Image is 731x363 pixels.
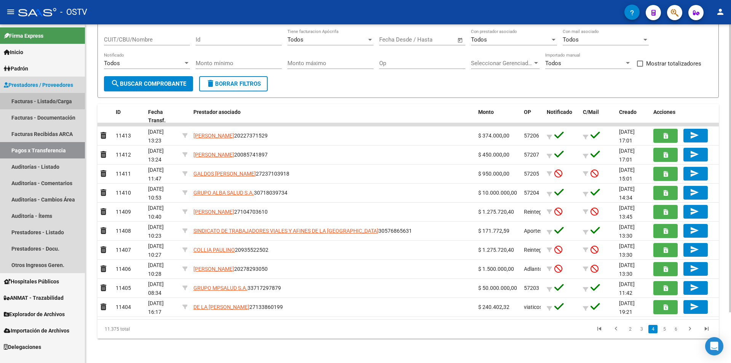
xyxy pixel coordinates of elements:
a: go to previous page [609,325,623,333]
span: 27104703610 [193,209,268,215]
span: [DATE] 13:30 [619,243,635,258]
span: 27237103918 [193,171,289,177]
span: Inicio [4,48,23,56]
span: 33717297879 [193,285,281,291]
span: $ 10.000.000,00 [478,190,517,196]
span: 20278293050 [193,266,268,272]
a: 5 [660,325,669,333]
span: - OSTV [60,4,87,21]
span: 20227371529 [193,133,268,139]
span: 20085741897 [193,152,268,158]
span: [DATE] 08:34 [148,281,164,296]
span: Todos [545,60,561,67]
span: [PERSON_NAME] [193,152,234,158]
span: 57203 [524,285,539,291]
span: Fecha Transf. [148,109,166,124]
mat-icon: send [690,302,699,311]
mat-icon: delete [206,79,215,88]
span: SINDICATO DE TRABAJADORES VIALES Y AFINES DE LA [GEOGRAPHIC_DATA] [193,228,378,234]
span: 11409 [116,209,131,215]
a: go to last page [699,325,714,333]
span: 11406 [116,266,131,272]
mat-icon: send [690,131,699,140]
span: 57204 [524,190,539,196]
span: Explorador de Archivos [4,310,65,318]
span: GRUPO MPSALUD S.A. [193,285,247,291]
mat-icon: send [690,150,699,159]
span: viaticos [524,304,542,310]
mat-icon: send [690,283,699,292]
span: $ 950.000,00 [478,171,509,177]
datatable-header-cell: Creado [616,104,650,129]
span: [DATE] 14:34 [619,186,635,201]
span: 11404 [116,304,131,310]
span: 57205 [524,171,539,177]
span: $ 450.000,00 [478,152,509,158]
span: [DATE] 13:23 [148,129,164,144]
span: 11407 [116,247,131,253]
span: GALDOS [PERSON_NAME] [193,171,256,177]
span: Todos [104,60,120,67]
datatable-header-cell: C/Mail [580,104,616,129]
span: Firma Express [4,32,43,40]
input: Fecha fin [417,36,454,43]
span: Acciones [653,109,675,115]
span: Buscar Comprobante [111,80,186,87]
span: Prestadores / Proveedores [4,81,73,89]
span: [DATE] 11:47 [148,167,164,182]
button: Open calendar [456,36,465,45]
mat-icon: person [716,7,725,16]
span: $ 1.275.720,40 [478,209,514,215]
span: Reintegro [524,247,547,253]
span: [PERSON_NAME] [193,133,234,139]
span: COLLIA PAULINO [193,247,235,253]
span: 30718039734 [193,190,287,196]
div: Open Intercom Messenger [705,337,723,355]
span: 57206 [524,133,539,139]
span: $ 374.000,00 [478,133,509,139]
datatable-header-cell: Prestador asociado [190,104,475,129]
span: Delegaciones [4,343,41,351]
span: $ 1.500.000,00 [478,266,514,272]
span: Borrar Filtros [206,80,261,87]
span: Aportes82025 [524,228,558,234]
span: [DATE] 15:01 [619,167,635,182]
span: [PERSON_NAME] [193,209,234,215]
span: $ 240.402,32 [478,304,509,310]
span: Hospitales Públicos [4,277,59,286]
span: 11408 [116,228,131,234]
span: DE LA [PERSON_NAME] [193,304,249,310]
datatable-header-cell: Monto [475,104,521,129]
datatable-header-cell: ID [113,104,145,129]
span: [DATE] 10:53 [148,186,164,201]
span: OP [524,109,531,115]
span: Importación de Archivos [4,326,69,335]
mat-icon: send [690,264,699,273]
input: Fecha inicio [379,36,410,43]
li: page 5 [659,323,670,336]
mat-icon: send [690,245,699,254]
datatable-header-cell: Notificado [544,104,580,129]
button: Buscar Comprobante [104,76,193,91]
span: $ 50.000.000,00 [478,285,517,291]
span: Monto [478,109,494,115]
mat-icon: send [690,207,699,216]
span: [DATE] 17:01 [619,129,635,144]
span: [DATE] 19:21 [619,300,635,315]
span: Todos [563,36,579,43]
mat-icon: send [690,226,699,235]
span: [DATE] 13:45 [619,205,635,220]
mat-icon: send [690,188,699,197]
span: 11410 [116,190,131,196]
li: page 4 [647,323,659,336]
span: [DATE] 13:30 [619,224,635,239]
span: [DATE] 10:27 [148,243,164,258]
datatable-header-cell: Fecha Transf. [145,104,179,129]
span: 11411 [116,171,131,177]
span: ANMAT - Trazabilidad [4,294,64,302]
span: $ 1.275.720,40 [478,247,514,253]
span: [DATE] 16:17 [148,300,164,315]
span: 11412 [116,152,131,158]
mat-icon: menu [6,7,15,16]
a: 3 [637,325,646,333]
